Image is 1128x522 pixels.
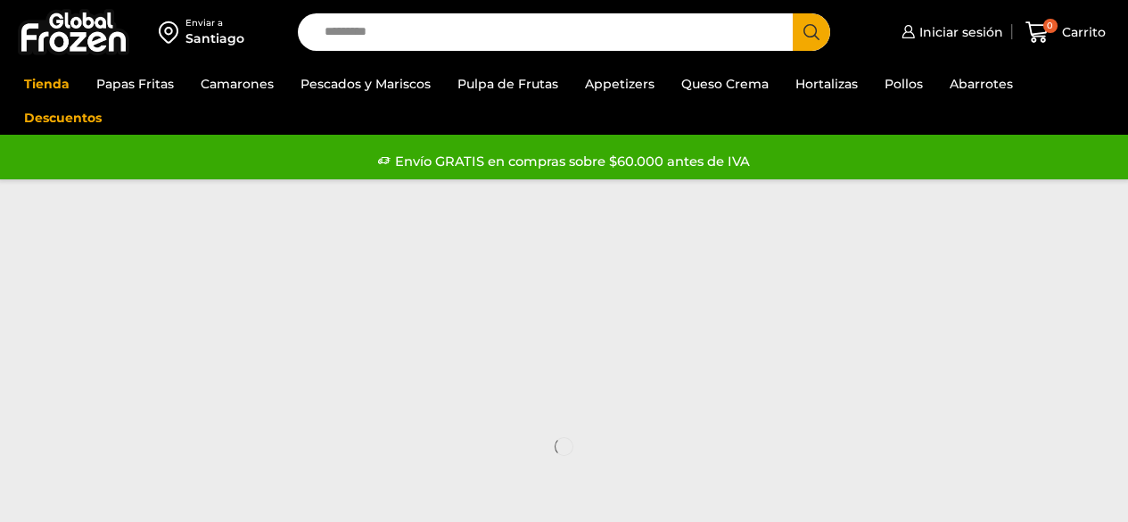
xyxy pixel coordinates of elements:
span: Carrito [1058,23,1106,41]
a: Appetizers [576,67,663,101]
a: Camarones [192,67,283,101]
a: Descuentos [15,101,111,135]
a: Pulpa de Frutas [449,67,567,101]
span: 0 [1043,19,1058,33]
a: Pollos [876,67,932,101]
a: Iniciar sesión [897,14,1003,50]
a: Hortalizas [786,67,867,101]
a: Pescados y Mariscos [292,67,440,101]
div: Enviar a [185,17,244,29]
a: Abarrotes [941,67,1022,101]
a: 0 Carrito [1021,12,1110,54]
div: Santiago [185,29,244,47]
a: Tienda [15,67,78,101]
a: Queso Crema [672,67,778,101]
span: Iniciar sesión [915,23,1003,41]
a: Papas Fritas [87,67,183,101]
button: Search button [793,13,830,51]
img: address-field-icon.svg [159,17,185,47]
